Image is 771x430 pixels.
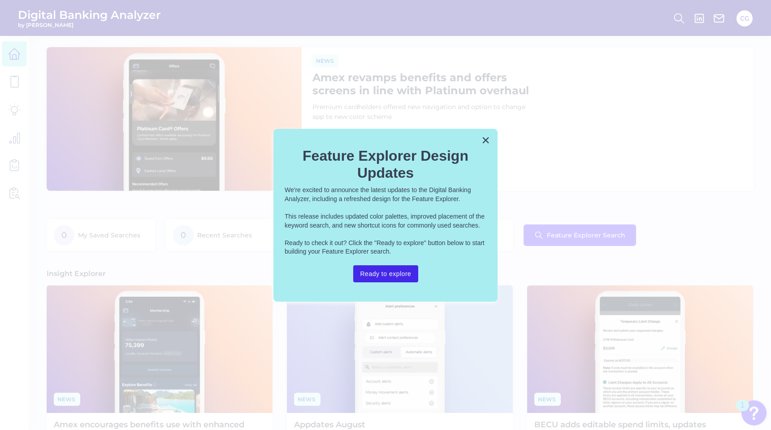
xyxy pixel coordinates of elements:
[481,133,490,147] button: Close
[353,265,419,282] button: Ready to explore
[285,212,486,230] p: This release includes updated color palettes, improved placement of the keyword search, and new s...
[285,147,486,182] h2: Feature Explorer Design Updates
[285,239,486,256] p: Ready to check it out? Click the "Ready to explore" button below to start building your Feature E...
[285,186,486,203] p: We're excited to announce the latest updates to the Digital Banking Analyzer, including a refresh...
